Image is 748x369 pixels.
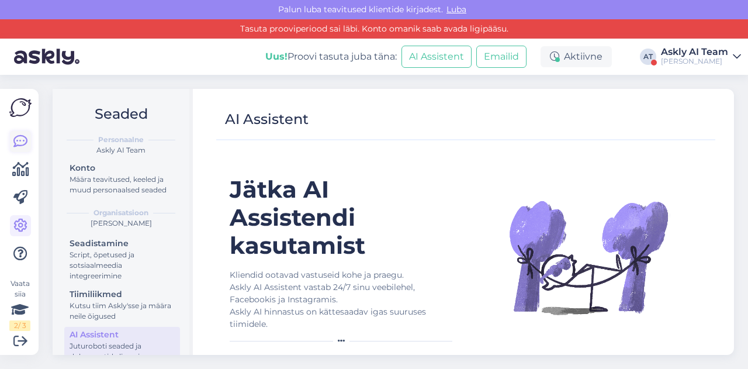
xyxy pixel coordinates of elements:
b: Uus! [265,51,288,62]
button: Emailid [476,46,527,68]
b: Personaalne [98,135,144,145]
a: KontoMäära teavitused, keeled ja muud personaalsed seaded [64,160,180,197]
div: Määra teavitused, keeled ja muud personaalsed seaded [70,174,175,195]
div: Kutsu tiim Askly'sse ja määra neile õigused [70,301,175,322]
div: [PERSON_NAME] [62,218,180,229]
h2: Seaded [62,103,180,125]
div: Kliendid ootavad vastuseid kohe ja praegu. Askly AI Assistent vastab 24/7 sinu veebilehel, Facebo... [230,269,457,330]
div: Tiimiliikmed [70,288,175,301]
img: Askly Logo [9,98,32,117]
div: Juturoboti seaded ja dokumentide lisamine [70,341,175,362]
a: Askly AI Team[PERSON_NAME] [661,47,741,66]
div: Konto [70,162,175,174]
div: Askly AI Team [661,47,728,57]
div: AT [640,49,656,65]
div: Proovi tasuta juba täna: [265,50,397,64]
b: Organisatsioon [93,208,148,218]
h1: Jätka AI Assistendi kasutamist [230,175,457,260]
div: Vaata siia [9,278,30,331]
div: Seadistamine [70,237,175,250]
div: 2 / 3 [9,320,30,331]
div: Askly AI Team [62,145,180,156]
button: AI Assistent [401,46,472,68]
div: [PERSON_NAME] [661,57,728,66]
a: SeadistamineScript, õpetused ja sotsiaalmeedia integreerimine [64,236,180,283]
div: Script, õpetused ja sotsiaalmeedia integreerimine [70,250,175,281]
span: Luba [443,4,470,15]
img: Illustration [507,175,670,339]
a: AI AssistentJuturoboti seaded ja dokumentide lisamine [64,327,180,364]
div: AI Assistent [225,108,309,130]
div: Aktiivne [541,46,612,67]
a: TiimiliikmedKutsu tiim Askly'sse ja määra neile õigused [64,287,180,323]
div: AI Assistent [70,329,175,341]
